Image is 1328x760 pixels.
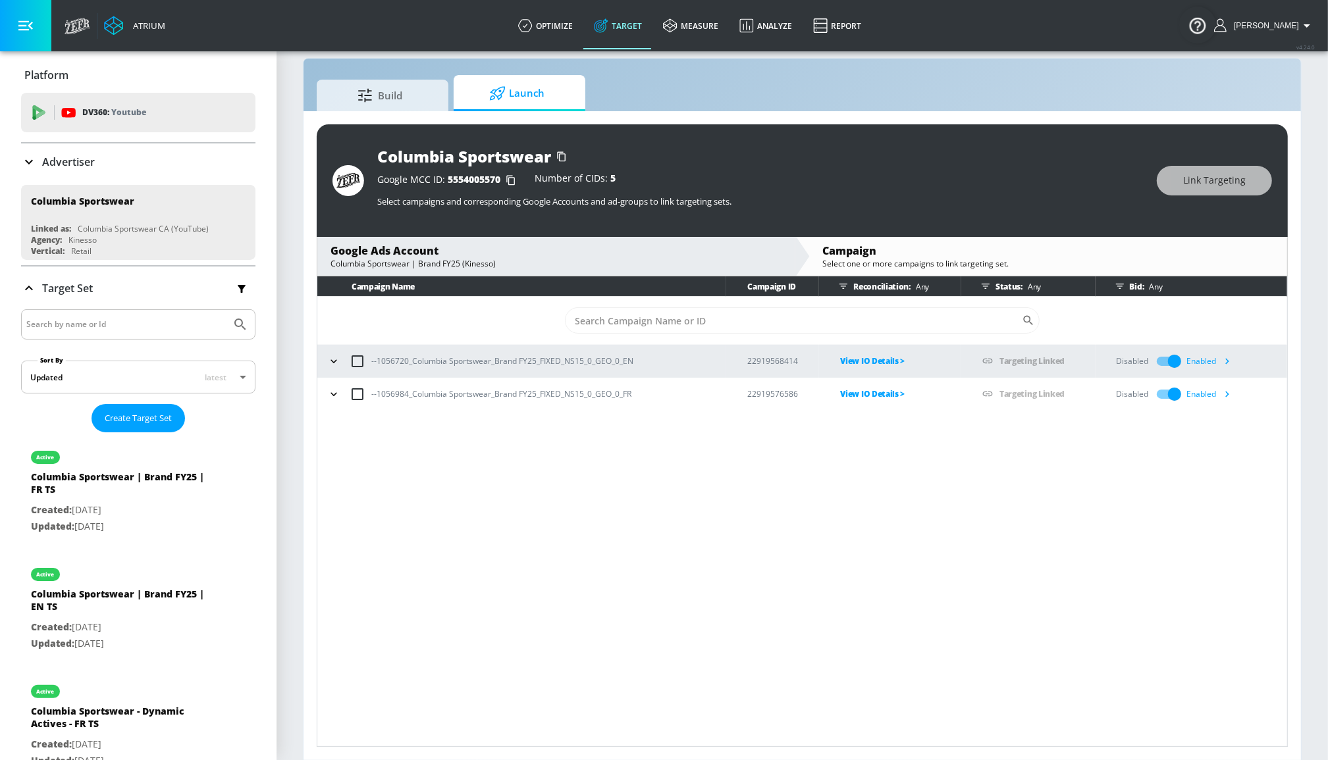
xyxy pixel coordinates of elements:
div: Status: [976,276,1096,296]
p: Youtube [111,105,146,119]
div: Bid: [1110,276,1281,296]
a: Analyze [729,2,803,49]
p: [DATE] [31,636,215,652]
div: Platform [21,57,255,93]
a: Atrium [104,16,165,36]
p: [DATE] [31,619,215,636]
p: Target Set [42,281,93,295]
span: Created: [31,738,72,750]
a: Report [803,2,872,49]
span: Create Target Set [105,411,172,426]
div: active [37,571,55,578]
p: Any [911,280,929,293]
span: Updated: [31,637,74,649]
p: Advertiser [42,155,95,169]
span: v 4.24.0 [1296,43,1315,51]
p: DV360: [82,105,146,120]
div: Search CID Name or Number [565,307,1040,334]
div: Agency: [31,234,62,245]
p: 22919568414 [747,354,819,368]
div: Google Ads Account [331,243,782,258]
p: --1056720_Columbia Sportswear_Brand FY25_FIXED_NS15_0_GEO_0_EN [371,354,633,368]
p: Any [1144,280,1163,293]
div: Disabled [1117,388,1149,400]
div: Linked as: [31,223,71,234]
span: Updated: [31,520,74,532]
div: Columbia Sportswear | Brand FY25 (Kinesso) [331,258,782,269]
div: Retail [71,245,92,257]
div: Enabled [1187,384,1237,404]
span: Created: [31,621,72,633]
p: Any [1023,280,1041,293]
div: Vertical: [31,245,65,257]
label: Sort By [38,356,66,365]
div: activeColumbia Sportswear | Brand FY25 | EN TSCreated:[DATE]Updated:[DATE] [21,555,255,661]
span: Build [330,80,430,111]
th: Campaign ID [726,276,819,297]
div: Google MCC ID: [377,174,521,187]
div: Updated [30,372,63,383]
div: Enabled [1187,351,1237,371]
div: Columbia Sportswear - Dynamic Actives - FR TS [31,705,215,736]
div: Reconciliation: [834,276,961,296]
div: Kinesso [68,234,97,245]
p: View IO Details > [840,353,961,368]
div: active [37,454,55,461]
span: login as: justin.nim@zefr.com [1229,21,1299,30]
p: Platform [24,68,68,82]
div: Columbia Sportswear | Brand FY25 | FR TS [31,470,215,502]
a: Targeting Linked [999,355,1065,367]
div: Columbia SportswearLinked as:Columbia Sportswear CA (YouTube)Agency:KinessoVertical:Retail [21,185,255,260]
span: Launch [467,78,567,109]
button: Open Resource Center [1179,7,1216,43]
p: [DATE] [31,519,215,535]
button: Create Target Set [92,404,185,432]
span: 5 [610,172,616,184]
a: Targeting Linked [999,388,1065,399]
p: --1056984_Columbia Sportswear_Brand FY25_FIXED_NS15_0_GEO_0_FR [371,387,631,401]
div: Campaign [823,243,1275,258]
span: 5554005570 [448,173,500,186]
a: optimize [508,2,583,49]
div: Google Ads AccountColumbia Sportswear | Brand FY25 (Kinesso) [317,237,795,276]
div: Columbia Sportswear | Brand FY25 | EN TS [31,588,215,619]
input: Search Campaign Name or ID [565,307,1022,334]
input: Search by name or Id [26,316,226,333]
div: Advertiser [21,143,255,180]
button: [PERSON_NAME] [1214,18,1315,34]
div: Atrium [128,20,165,32]
div: Columbia Sportswear [377,145,551,167]
p: View IO Details > [840,386,961,401]
span: latest [205,372,226,383]
span: Created: [31,503,72,516]
div: Disabled [1117,355,1149,367]
p: 22919576586 [747,387,819,401]
div: activeColumbia Sportswear | Brand FY25 | FR TSCreated:[DATE]Updated:[DATE] [21,438,255,544]
a: measure [652,2,729,49]
p: [DATE] [31,736,215,753]
p: [DATE] [31,502,215,519]
div: Columbia Sportswear CA (YouTube) [78,223,209,234]
div: Number of CIDs: [535,174,616,187]
a: Target [583,2,652,49]
div: active [37,688,55,695]
p: Select campaigns and corresponding Google Accounts and ad-groups to link targeting sets. [377,195,1144,207]
div: DV360: Youtube [21,93,255,132]
div: Select one or more campaigns to link targeting set. [823,258,1275,269]
div: Target Set [21,266,255,310]
th: Campaign Name [317,276,726,297]
div: Columbia Sportswear [31,195,134,207]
